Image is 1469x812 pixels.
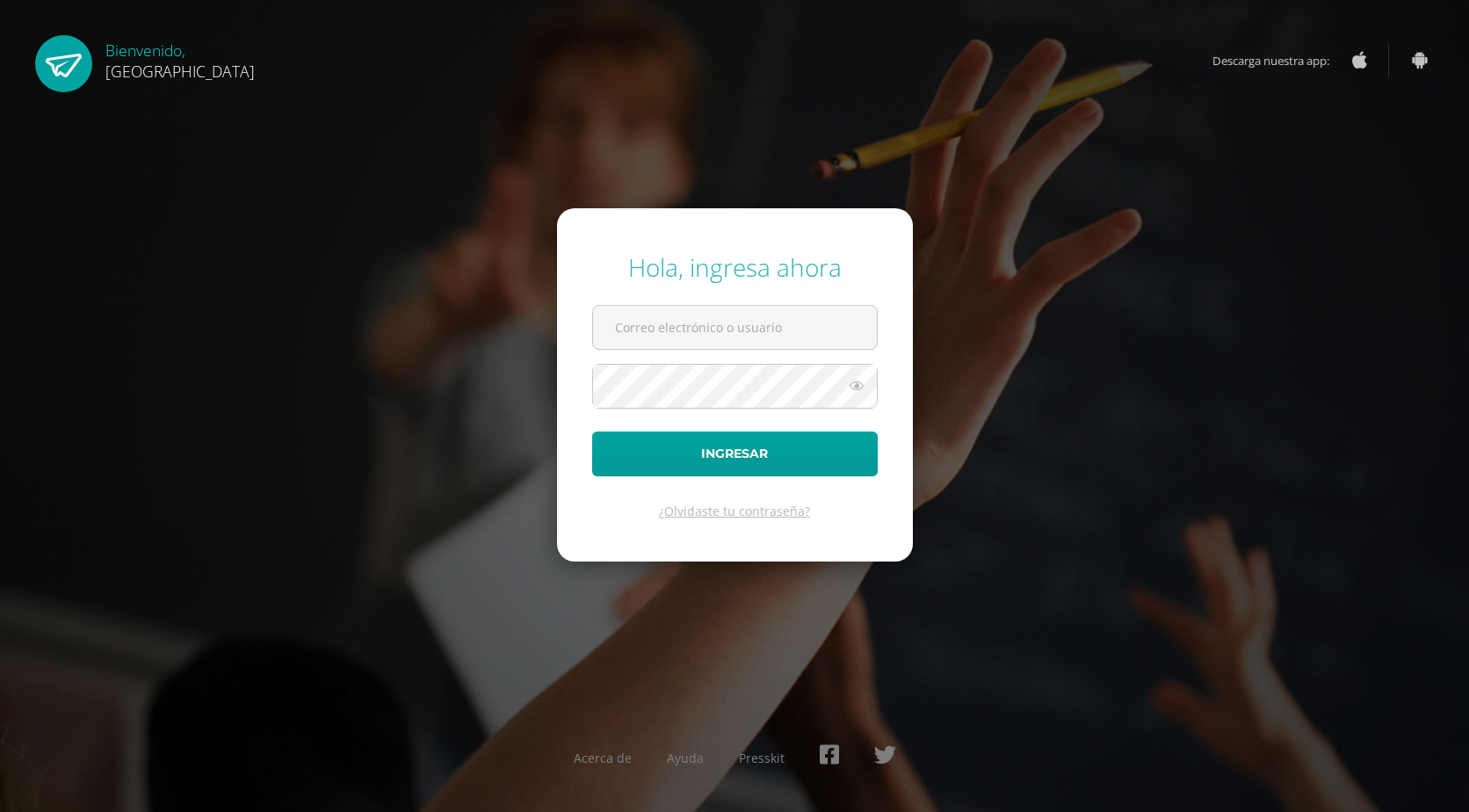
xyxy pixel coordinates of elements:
div: Hola, ingresa ahora [592,250,878,284]
span: Descarga nuestra app: [1212,44,1347,77]
a: Acerca de [574,750,632,766]
a: Presskit [739,750,785,766]
div: Bienvenido, [105,35,255,82]
span: [GEOGRAPHIC_DATA] [105,61,255,82]
a: ¿Olvidaste tu contraseña? [659,503,810,519]
input: Correo electrónico o usuario [593,306,877,349]
button: Ingresar [592,431,878,476]
a: Ayuda [667,750,704,766]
